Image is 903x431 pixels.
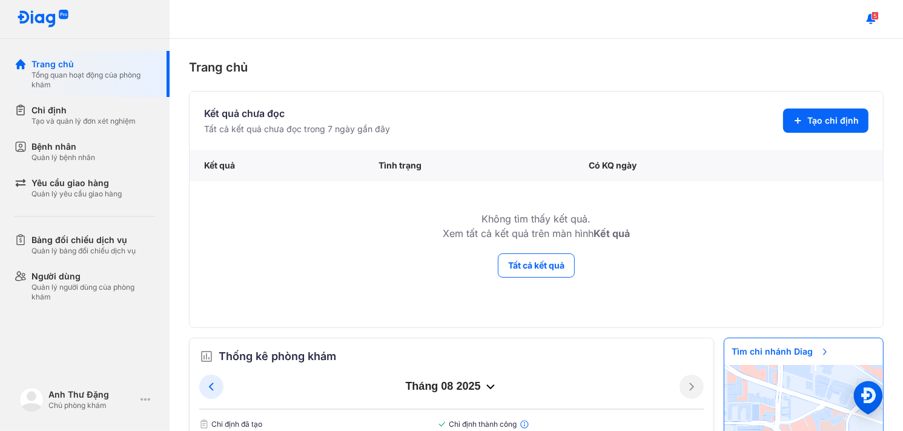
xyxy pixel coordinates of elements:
[437,419,447,429] img: checked-green.01cc79e0.svg
[364,150,574,181] div: Tình trạng
[199,419,437,429] span: Chỉ định đã tạo
[31,234,136,246] div: Bảng đối chiếu dịch vụ
[19,387,44,412] img: logo
[520,419,529,429] img: info.7e716105.svg
[437,419,704,429] span: Chỉ định thành công
[190,150,364,181] div: Kết quả
[48,389,136,401] div: Anh Thư Đặng
[594,227,630,239] b: Kết quả
[31,58,155,70] div: Trang chủ
[498,253,575,278] button: Tất cả kết quả
[872,12,879,20] span: 5
[204,106,390,121] div: Kết quả chưa đọc
[48,401,136,410] div: Chủ phòng khám
[31,153,95,162] div: Quản lý bệnh nhân
[783,109,868,133] button: Tạo chỉ định
[204,123,390,135] div: Tất cả kết quả chưa đọc trong 7 ngày gần đây
[190,181,883,253] td: Không tìm thấy kết quả. Xem tất cả kết quả trên màn hình
[31,177,122,189] div: Yêu cầu giao hàng
[189,58,884,76] div: Trang chủ
[219,348,336,365] span: Thống kê phòng khám
[31,104,136,116] div: Chỉ định
[574,150,798,181] div: Có KQ ngày
[31,282,155,302] div: Quản lý người dùng của phòng khám
[724,338,837,365] span: Tìm chi nhánh Diag
[17,10,69,28] img: logo
[31,246,136,256] div: Quản lý bảng đối chiếu dịch vụ
[31,116,136,126] div: Tạo và quản lý đơn xét nghiệm
[199,419,209,429] img: document.50c4cfd0.svg
[31,270,155,282] div: Người dùng
[223,379,680,394] div: tháng 08 2025
[31,189,122,199] div: Quản lý yêu cầu giao hàng
[807,115,859,127] span: Tạo chỉ định
[199,349,214,364] img: order.5a6da16c.svg
[31,70,155,90] div: Tổng quan hoạt động của phòng khám
[31,141,95,153] div: Bệnh nhân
